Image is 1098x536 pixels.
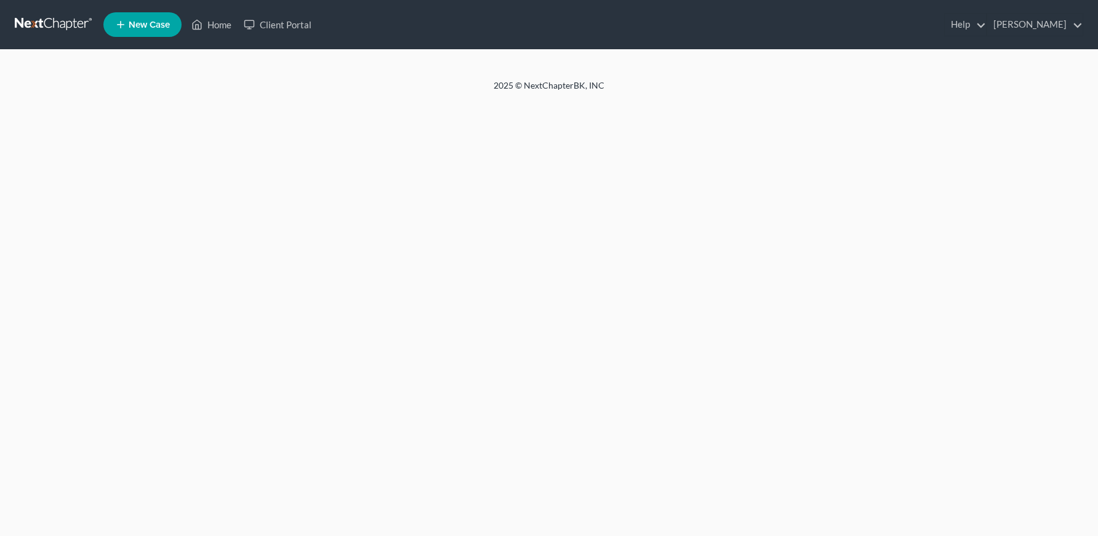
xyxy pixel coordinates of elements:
[198,79,900,102] div: 2025 © NextChapterBK, INC
[103,12,182,37] new-legal-case-button: New Case
[238,14,318,36] a: Client Portal
[987,14,1083,36] a: [PERSON_NAME]
[945,14,986,36] a: Help
[185,14,238,36] a: Home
